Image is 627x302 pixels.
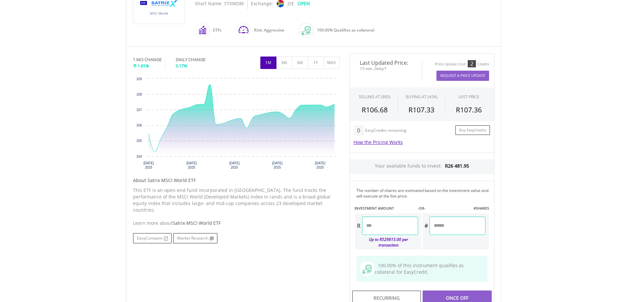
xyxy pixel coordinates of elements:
[356,188,491,199] div: The number of shares are estimated based on the investment value and will execute at the live price.
[173,233,218,244] a: Market Research
[406,94,437,100] span: BUYING AT (ASK)
[136,108,142,112] text: 107
[375,262,464,275] span: 100.00% of this instrument qualifies as collateral for EasyCredit.
[355,235,418,249] div: Up to R529815.00 per transaction
[355,60,417,65] span: Last Updated Price:
[353,139,403,145] a: How the Pricing Works
[133,233,172,244] a: EasyCompare
[210,22,222,38] div: ETFs
[136,139,142,143] text: 105
[354,206,394,211] label: INVESTMENT AMOUNT
[468,60,476,67] div: 2
[272,161,282,169] text: [DATE] 2025
[418,206,426,211] label: -OR-
[355,65,417,72] span: 15-min. Delay*
[317,27,374,33] span: 100.00% Qualifies as collateral
[229,161,240,169] text: [DATE] 2025
[458,94,479,100] div: LAST PRICE
[176,63,187,69] span: 0.17%
[474,206,489,211] label: #SHARES
[136,93,142,96] text: 108
[308,57,324,69] button: 1Y
[292,57,308,69] button: 6M
[251,22,284,38] div: Risk: Aggressive
[362,105,388,114] span: R106.68
[477,62,489,67] div: Credits
[176,57,227,63] div: DAILY CHANGE
[436,71,489,81] button: Request A Price Update
[172,220,221,226] span: Satrix MSCI World ETF
[363,265,372,274] img: collateral-qualifying-green.svg
[423,217,430,235] div: #
[133,177,340,184] h5: About Satrix MSCI World ETF
[133,220,340,226] div: Learn more about
[456,105,482,114] span: R107.36
[365,128,406,134] div: EasyCredits remaining
[353,125,364,136] div: 0
[133,57,162,63] div: 1 MO CHANGE
[143,161,154,169] text: [DATE] 2025
[408,105,434,114] span: R107.33
[186,161,197,169] text: [DATE] 2025
[302,26,311,35] img: collateral-qualifying-green.svg
[359,94,390,100] div: SELLING AT (BID)
[445,163,469,169] span: R26 481.95
[136,155,142,158] text: 104
[455,125,490,135] a: Buy EasyCredits
[276,57,292,69] button: 3M
[136,124,142,127] text: 106
[133,75,340,174] div: Chart. Highcharts interactive chart.
[435,62,466,67] div: Price Update Cost:
[133,75,340,174] svg: Interactive chart
[350,159,494,174] div: Your available funds to invest:
[136,77,142,81] text: 109
[324,57,340,69] button: MAX
[355,217,362,235] div: R
[315,161,325,169] text: [DATE] 2025
[138,63,149,69] span: 1.81%
[133,187,340,213] p: This ETF is an open-end fund incorporated in [GEOGRAPHIC_DATA]. The fund tracks the performance o...
[260,57,276,69] button: 1M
